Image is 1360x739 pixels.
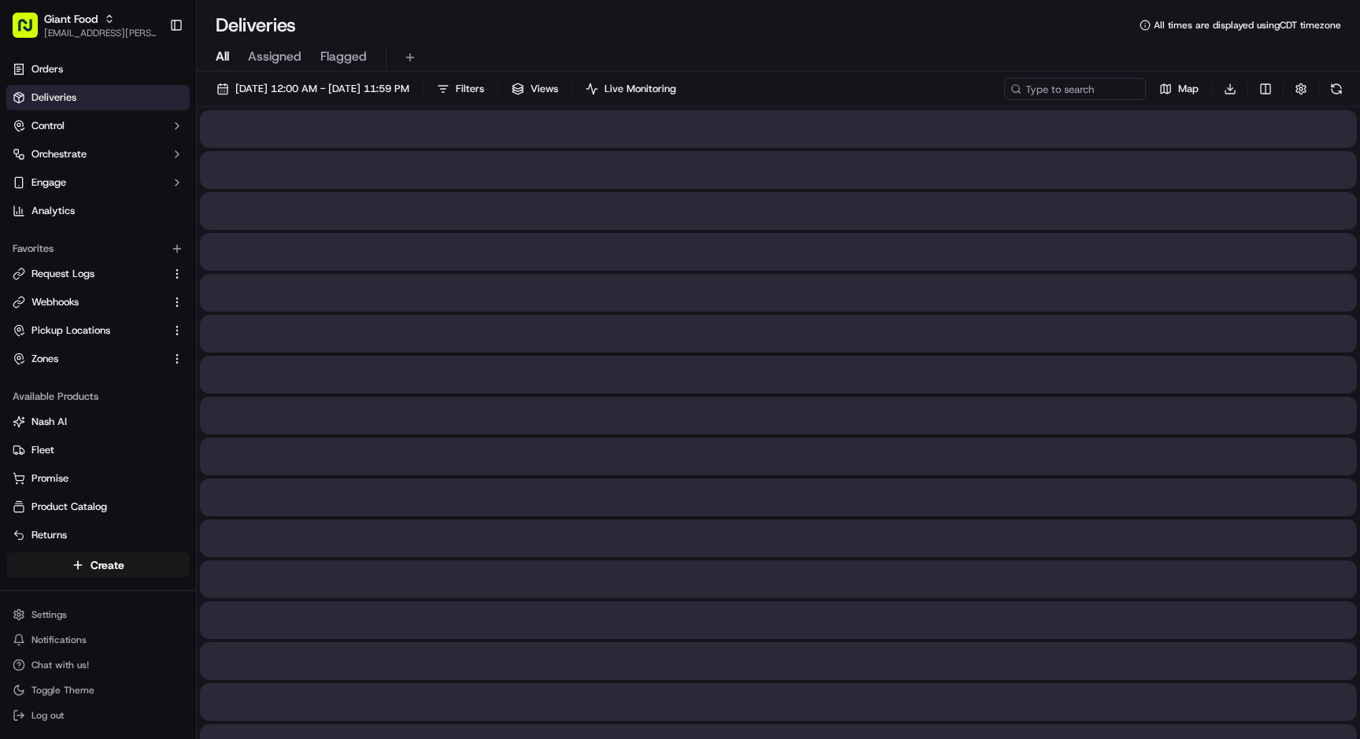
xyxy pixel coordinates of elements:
[1325,78,1347,100] button: Refresh
[31,709,64,722] span: Log out
[6,142,190,167] button: Orchestrate
[504,78,565,100] button: Views
[430,78,491,100] button: Filters
[6,198,190,224] a: Analytics
[31,608,67,621] span: Settings
[216,47,229,66] span: All
[320,47,367,66] span: Flagged
[44,11,98,27] button: Giant Food
[6,346,190,371] button: Zones
[44,27,157,39] button: [EMAIL_ADDRESS][PERSON_NAME][DOMAIN_NAME]
[31,204,75,218] span: Analytics
[1004,78,1146,100] input: Type to search
[530,82,558,96] span: Views
[216,13,296,38] h1: Deliveries
[1178,82,1199,96] span: Map
[31,147,87,161] span: Orchestrate
[31,443,54,457] span: Fleet
[6,236,190,261] div: Favorites
[31,267,94,281] span: Request Logs
[13,500,183,514] a: Product Catalog
[6,318,190,343] button: Pickup Locations
[6,57,190,82] a: Orders
[13,415,183,429] a: Nash AI
[6,384,190,409] div: Available Products
[31,659,89,671] span: Chat with us!
[6,290,190,315] button: Webhooks
[6,409,190,434] button: Nash AI
[6,704,190,726] button: Log out
[31,62,63,76] span: Orders
[31,323,110,338] span: Pickup Locations
[13,528,183,542] a: Returns
[6,113,190,139] button: Control
[31,500,107,514] span: Product Catalog
[235,82,409,96] span: [DATE] 12:00 AM - [DATE] 11:59 PM
[6,604,190,626] button: Settings
[31,91,76,105] span: Deliveries
[6,6,163,44] button: Giant Food[EMAIL_ADDRESS][PERSON_NAME][DOMAIN_NAME]
[6,261,190,286] button: Request Logs
[6,494,190,519] button: Product Catalog
[31,634,87,646] span: Notifications
[13,443,183,457] a: Fleet
[6,654,190,676] button: Chat with us!
[31,471,68,486] span: Promise
[6,629,190,651] button: Notifications
[6,170,190,195] button: Engage
[31,119,65,133] span: Control
[248,47,301,66] span: Assigned
[6,552,190,578] button: Create
[13,295,164,309] a: Webhooks
[6,438,190,463] button: Fleet
[1154,19,1341,31] span: All times are displayed using CDT timezone
[13,323,164,338] a: Pickup Locations
[6,466,190,491] button: Promise
[578,78,683,100] button: Live Monitoring
[6,679,190,701] button: Toggle Theme
[1152,78,1206,100] button: Map
[31,684,94,697] span: Toggle Theme
[6,85,190,110] a: Deliveries
[209,78,416,100] button: [DATE] 12:00 AM - [DATE] 11:59 PM
[13,352,164,366] a: Zones
[31,295,79,309] span: Webhooks
[31,528,67,542] span: Returns
[91,557,124,573] span: Create
[31,415,67,429] span: Nash AI
[13,267,164,281] a: Request Logs
[6,523,190,548] button: Returns
[31,176,66,190] span: Engage
[604,82,676,96] span: Live Monitoring
[456,82,484,96] span: Filters
[13,471,183,486] a: Promise
[31,352,58,366] span: Zones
